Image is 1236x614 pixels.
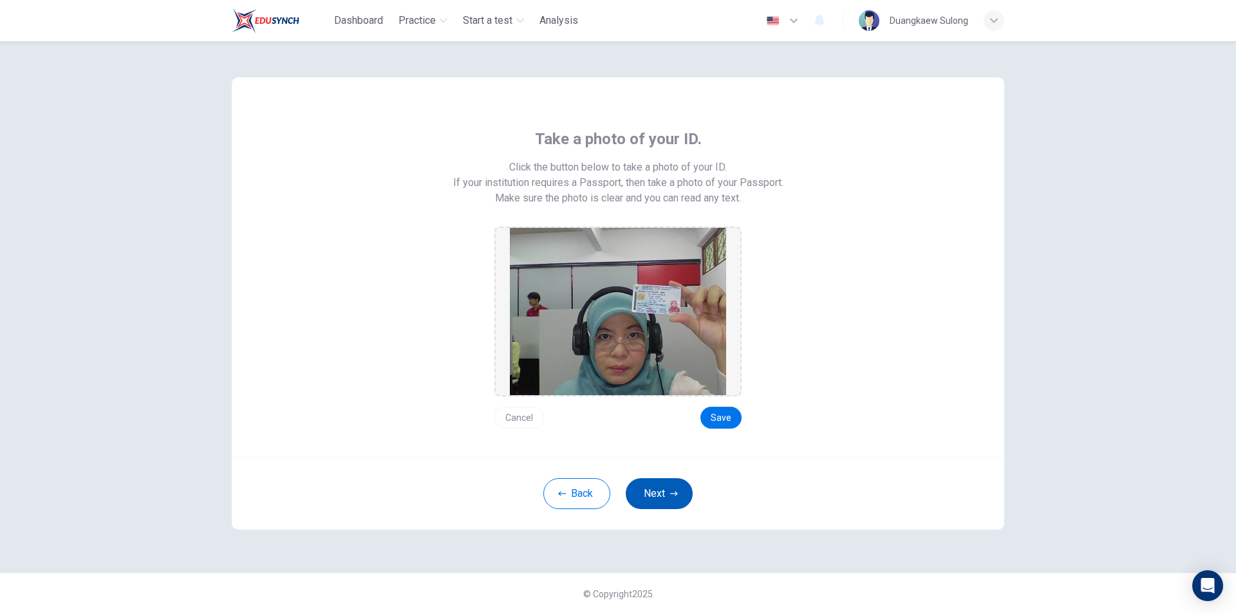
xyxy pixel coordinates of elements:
button: Start a test [458,9,529,32]
button: Save [700,407,742,429]
span: Take a photo of your ID. [535,129,702,149]
span: Analysis [539,13,578,28]
button: Dashboard [329,9,388,32]
span: Start a test [463,13,512,28]
img: Profile picture [859,10,879,31]
button: Practice [393,9,453,32]
img: preview screemshot [510,228,726,395]
button: Analysis [534,9,583,32]
span: Practice [398,13,436,28]
button: Next [626,478,693,509]
button: Cancel [494,407,544,429]
button: Back [543,478,610,509]
span: Make sure the photo is clear and you can read any text. [495,191,741,206]
img: en [765,16,781,26]
span: Dashboard [334,13,383,28]
div: Open Intercom Messenger [1192,570,1223,601]
img: Train Test logo [232,8,299,33]
div: Duangkaew Sulong [890,13,968,28]
span: Click the button below to take a photo of your ID. If your institution requires a Passport, then ... [453,160,783,191]
span: © Copyright 2025 [583,589,653,599]
a: Train Test logo [232,8,329,33]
